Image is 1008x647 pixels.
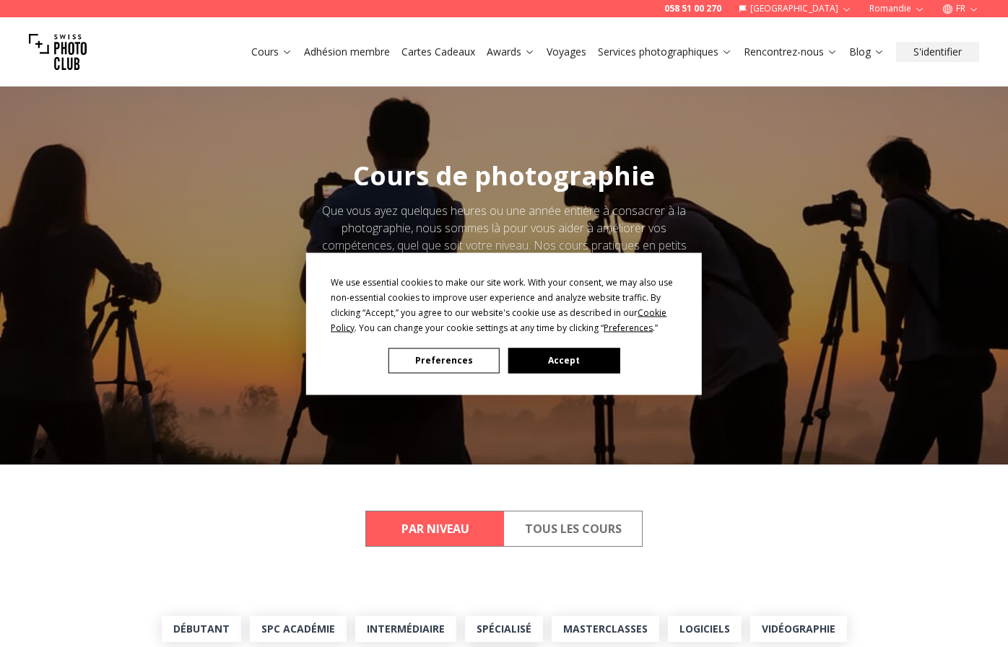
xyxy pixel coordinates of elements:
span: Cookie Policy [331,306,666,333]
span: Preferences [604,321,653,333]
button: Accept [508,348,620,373]
button: Preferences [388,348,500,373]
div: We use essential cookies to make our site work. With your consent, we may also use non-essential ... [331,274,677,335]
div: Cookie Consent Prompt [306,252,702,395]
